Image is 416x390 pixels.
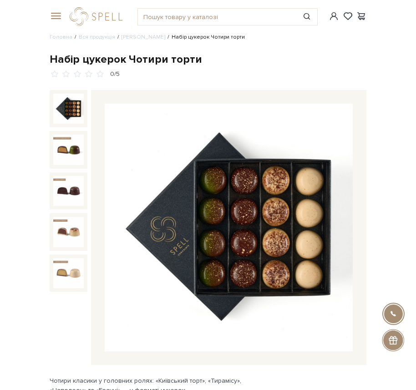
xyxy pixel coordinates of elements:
input: Пошук товару у каталозі [138,9,296,25]
div: Набір цукерок Чотири торти [50,52,366,66]
div: 0/5 [110,70,120,79]
li: Набір цукерок Чотири торти [165,33,245,41]
img: Набір цукерок Чотири торти [53,176,84,206]
img: Набір цукерок Чотири торти [53,258,84,289]
a: Вся продукція [79,34,115,40]
img: Набір цукерок Чотири торти [53,135,84,165]
img: Набір цукерок Чотири торти [53,217,84,247]
button: Пошук товару у каталозі [296,9,317,25]
a: logo [70,7,127,26]
a: Головна [50,34,72,40]
img: Набір цукерок Чотири торти [53,94,84,124]
img: Набір цукерок Чотири торти [105,104,353,351]
a: [PERSON_NAME] [122,34,165,40]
